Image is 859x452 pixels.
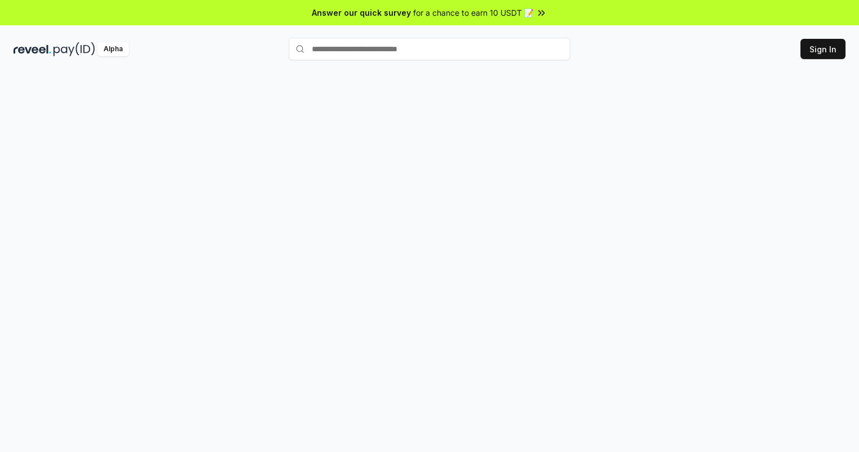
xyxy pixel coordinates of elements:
img: reveel_dark [14,42,51,56]
span: Answer our quick survey [312,7,411,19]
span: for a chance to earn 10 USDT 📝 [413,7,534,19]
div: Alpha [97,42,129,56]
button: Sign In [800,39,845,59]
img: pay_id [53,42,95,56]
